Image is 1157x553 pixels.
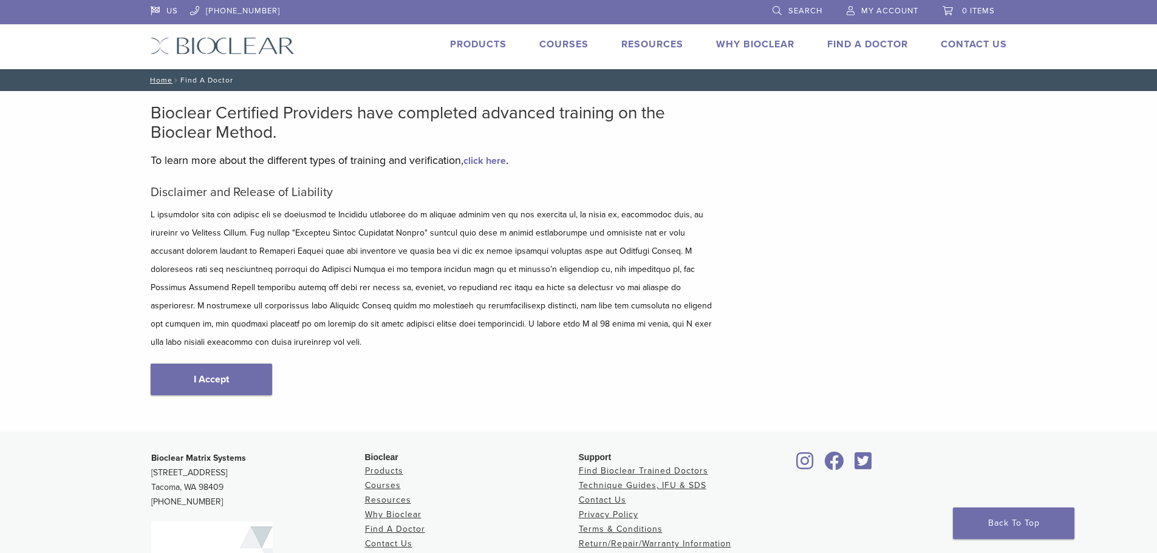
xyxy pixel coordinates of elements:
h5: Disclaimer and Release of Liability [151,185,715,200]
a: Courses [539,38,589,50]
img: Bioclear [151,37,295,55]
a: Terms & Conditions [579,524,663,534]
span: Search [788,6,822,16]
a: Technique Guides, IFU & SDS [579,480,706,490]
a: Bioclear [793,459,818,471]
a: Products [450,38,507,50]
a: Contact Us [941,38,1007,50]
p: [STREET_ADDRESS] Tacoma, WA 98409 [PHONE_NUMBER] [151,451,365,509]
span: Bioclear [365,452,398,462]
a: Return/Repair/Warranty Information [579,538,731,549]
h2: Bioclear Certified Providers have completed advanced training on the Bioclear Method. [151,103,715,142]
a: Contact Us [365,538,412,549]
a: Courses [365,480,401,490]
a: click here [463,155,506,167]
span: My Account [861,6,918,16]
a: Why Bioclear [365,509,422,520]
span: / [172,77,180,83]
nav: Find A Doctor [142,69,1016,91]
a: Find A Doctor [365,524,425,534]
span: Support [579,452,612,462]
a: Bioclear [851,459,876,471]
a: Why Bioclear [716,38,794,50]
a: Resources [365,495,411,505]
a: Contact Us [579,495,626,505]
a: Resources [621,38,683,50]
strong: Bioclear Matrix Systems [151,453,246,463]
a: Find Bioclear Trained Doctors [579,466,708,476]
p: L ipsumdolor sita con adipisc eli se doeiusmod te Incididu utlaboree do m aliquae adminim ven qu ... [151,206,715,351]
a: Home [146,76,172,84]
a: Find A Doctor [827,38,908,50]
a: Privacy Policy [579,509,638,520]
p: To learn more about the different types of training and verification, . [151,151,715,169]
a: Back To Top [953,507,1074,539]
a: I Accept [151,364,272,395]
span: 0 items [962,6,995,16]
a: Products [365,466,403,476]
a: Bioclear [821,459,848,471]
